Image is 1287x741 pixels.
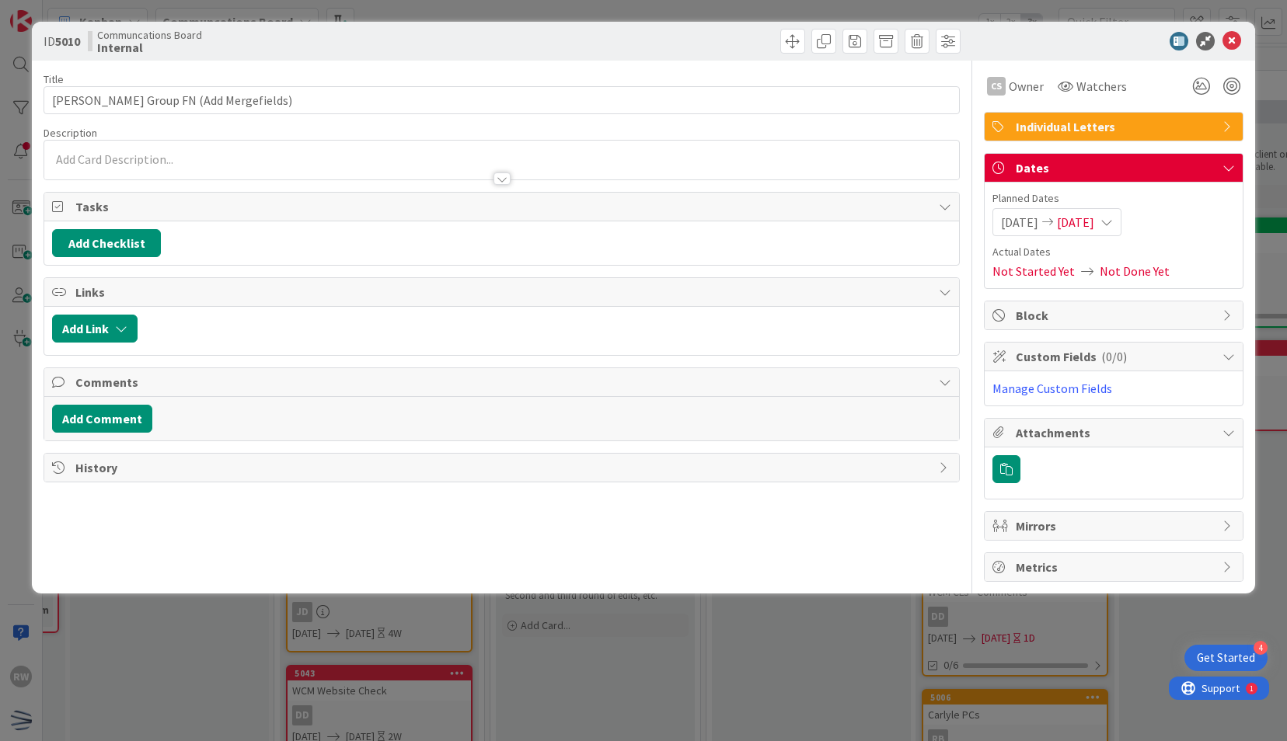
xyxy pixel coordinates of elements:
[1016,517,1215,535] span: Mirrors
[1100,262,1170,280] span: Not Done Yet
[1009,77,1044,96] span: Owner
[1016,558,1215,576] span: Metrics
[987,77,1006,96] div: CS
[1197,650,1255,666] div: Get Started
[44,72,64,86] label: Title
[33,2,71,21] span: Support
[81,6,85,19] div: 1
[75,373,930,391] span: Comments
[1016,158,1215,177] span: Dates
[1184,645,1268,671] div: Open Get Started checklist, remaining modules: 4
[1101,349,1127,364] span: ( 0/0 )
[992,190,1235,207] span: Planned Dates
[55,33,80,49] b: 5010
[52,405,152,433] button: Add Comment
[75,458,930,477] span: History
[44,32,80,50] span: ID
[1076,77,1127,96] span: Watchers
[1254,641,1268,655] div: 4
[992,381,1112,396] a: Manage Custom Fields
[1001,213,1038,231] span: [DATE]
[1016,347,1215,366] span: Custom Fields
[44,86,959,114] input: type card name here...
[1016,306,1215,325] span: Block
[44,126,97,140] span: Description
[97,29,202,41] span: Communcations Board
[1016,423,1215,442] span: Attachments
[97,41,202,54] b: Internal
[1057,213,1094,231] span: [DATE]
[992,262,1075,280] span: Not Started Yet
[75,283,930,301] span: Links
[52,229,161,257] button: Add Checklist
[52,315,138,343] button: Add Link
[1016,117,1215,136] span: Individual Letters
[992,244,1235,260] span: Actual Dates
[75,197,930,216] span: Tasks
